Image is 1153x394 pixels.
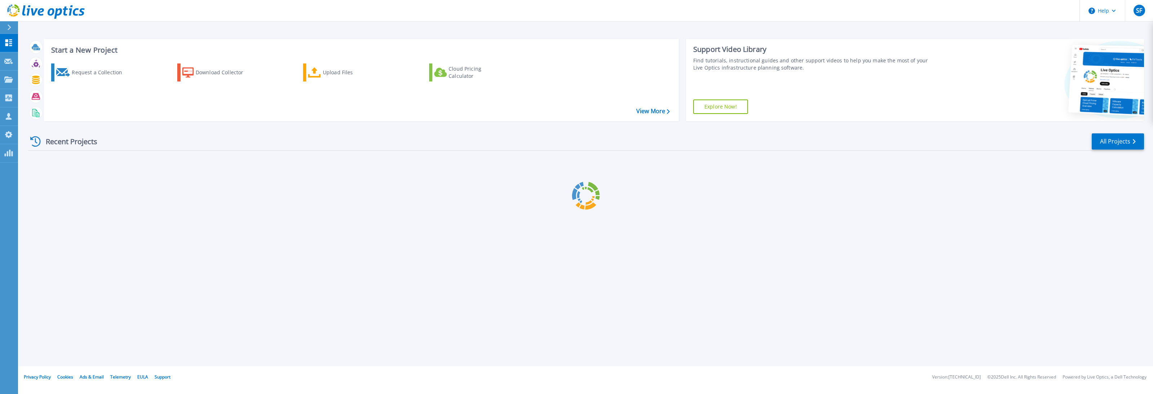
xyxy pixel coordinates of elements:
a: All Projects [1092,133,1144,150]
li: © 2025 Dell Inc. All Rights Reserved [987,375,1056,380]
a: Telemetry [110,374,131,380]
a: Cookies [57,374,73,380]
div: Find tutorials, instructional guides and other support videos to help you make the most of your L... [693,57,932,71]
div: Support Video Library [693,45,932,54]
a: EULA [137,374,148,380]
a: Explore Now! [693,99,748,114]
li: Powered by Live Optics, a Dell Technology [1063,375,1147,380]
a: Privacy Policy [24,374,51,380]
span: SF [1136,8,1142,13]
div: Cloud Pricing Calculator [449,65,506,80]
a: Support [155,374,170,380]
div: Upload Files [323,65,380,80]
h3: Start a New Project [51,46,669,54]
a: View More [636,108,670,115]
div: Request a Collection [72,65,129,80]
a: Download Collector [177,63,258,81]
a: Ads & Email [80,374,104,380]
div: Download Collector [196,65,253,80]
div: Recent Projects [28,133,107,150]
a: Cloud Pricing Calculator [429,63,509,81]
a: Upload Files [303,63,383,81]
li: Version: [TECHNICAL_ID] [932,375,981,380]
a: Request a Collection [51,63,132,81]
